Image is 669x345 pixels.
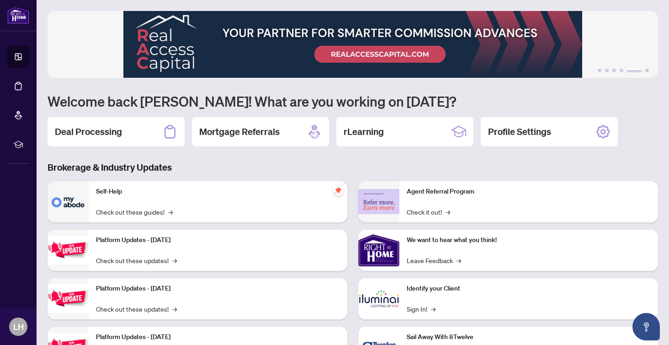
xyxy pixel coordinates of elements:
button: Open asap [632,313,660,340]
h2: rLearning [344,125,384,138]
button: 1 [598,69,601,72]
a: Check it out!→ [407,207,450,217]
span: → [168,207,173,217]
a: Sign In!→ [407,304,435,314]
a: Leave Feedback→ [407,255,461,265]
p: We want to hear what you think! [407,235,651,245]
span: → [172,255,177,265]
img: Slide 4 [48,11,658,78]
img: We want to hear what you think! [358,230,399,271]
h1: Welcome back [PERSON_NAME]! What are you working on [DATE]? [48,92,658,110]
h3: Brokerage & Industry Updates [48,161,658,174]
span: → [457,255,461,265]
a: Check out these updates!→ [96,255,177,265]
h2: Deal Processing [55,125,122,138]
img: Platform Updates - July 21, 2025 [48,236,89,264]
p: Self-Help [96,187,340,197]
p: Identify your Client [407,284,651,294]
span: → [172,304,177,314]
p: Platform Updates - [DATE] [96,332,340,342]
img: Identify your Client [358,278,399,319]
p: Sail Away With 8Twelve [407,332,651,342]
button: 3 [612,69,616,72]
img: logo [7,7,29,24]
p: Platform Updates - [DATE] [96,284,340,294]
button: 2 [605,69,609,72]
a: Check out these guides!→ [96,207,173,217]
button: 5 [627,69,642,72]
img: Self-Help [48,181,89,222]
img: Agent Referral Program [358,189,399,214]
button: 4 [620,69,623,72]
span: → [446,207,450,217]
span: → [431,304,435,314]
h2: Profile Settings [488,125,551,138]
p: Agent Referral Program [407,187,651,197]
h2: Mortgage Referrals [199,125,280,138]
span: LH [13,320,24,333]
span: pushpin [333,185,344,196]
a: Check out these updates!→ [96,304,177,314]
p: Platform Updates - [DATE] [96,235,340,245]
img: Platform Updates - July 8, 2025 [48,284,89,313]
button: 6 [645,69,649,72]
